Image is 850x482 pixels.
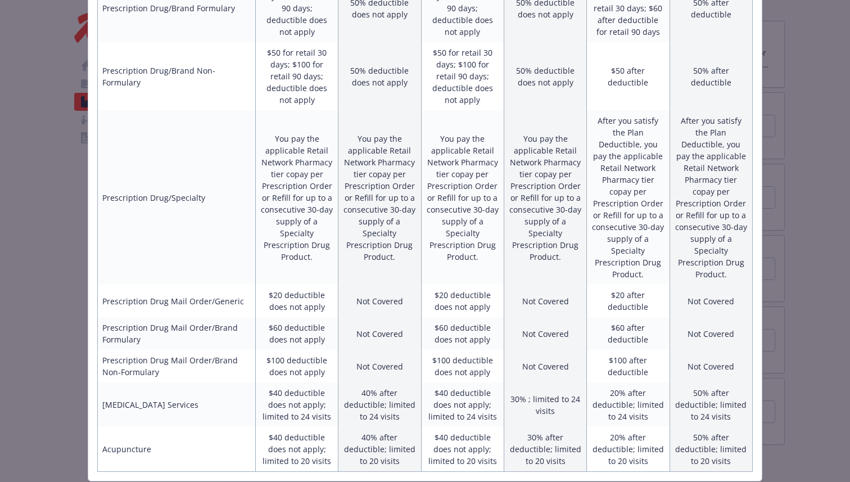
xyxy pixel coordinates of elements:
[338,427,421,472] td: 40% after deductible; limited to 20 visits
[98,285,256,317] td: Prescription Drug Mail Order/Generic
[98,42,256,110] td: Prescription Drug/Brand Non-Formulary
[421,382,504,427] td: $40 deductible does not apply; limited to 24 visits
[421,350,504,382] td: $100 deductible does not apply
[338,382,421,427] td: 40% after deductible; limited to 24 visits
[587,382,670,427] td: 20% after deductible; limited to 24 visits
[98,350,256,382] td: Prescription Drug Mail Order/Brand Non-Formulary
[338,285,421,317] td: Not Covered
[255,317,338,350] td: $60 deductible does not apply
[587,42,670,110] td: $50 after deductible
[98,382,256,427] td: [MEDICAL_DATA] Services
[670,110,752,285] td: After you satisfy the Plan Deductible, you pay the applicable Retail Network Pharmacy tier copay ...
[338,350,421,382] td: Not Covered
[255,382,338,427] td: $40 deductible does not apply; limited to 24 visits
[504,317,586,350] td: Not Covered
[504,42,586,110] td: 50% deductible does not apply
[98,317,256,350] td: Prescription Drug Mail Order/Brand Formulary
[338,42,421,110] td: 50% deductible does not apply
[255,350,338,382] td: $100 deductible does not apply
[670,350,752,382] td: Not Covered
[421,42,504,110] td: $50 for retail 30 days; $100 for retail 90 days; deductible does not apply
[587,317,670,350] td: $60 after deductible
[421,427,504,472] td: $40 deductible does not apply; limited to 20 visits
[587,110,670,285] td: After you satisfy the Plan Deductible, you pay the applicable Retail Network Pharmacy tier copay ...
[504,110,586,285] td: You pay the applicable Retail Network Pharmacy tier copay per Prescription Order or Refill for up...
[504,350,586,382] td: Not Covered
[255,110,338,285] td: You pay the applicable Retail Network Pharmacy tier copay per Prescription Order or Refill for up...
[421,317,504,350] td: $60 deductible does not apply
[255,285,338,317] td: $20 deductible does not apply
[587,285,670,317] td: $20 after deductible
[670,427,752,472] td: 50% after deductible; limited to 20 visits
[255,427,338,472] td: $40 deductible does not apply; limited to 20 visits
[421,110,504,285] td: You pay the applicable Retail Network Pharmacy tier copay per Prescription Order or Refill for up...
[670,42,752,110] td: 50% after deductible
[504,427,586,472] td: 30% after deductible; limited to 20 visits
[338,110,421,285] td: You pay the applicable Retail Network Pharmacy tier copay per Prescription Order or Refill for up...
[670,317,752,350] td: Not Covered
[587,427,670,472] td: 20% after deductible; limited to 20 visits
[255,42,338,110] td: $50 for retail 30 days; $100 for retail 90 days; deductible does not apply
[670,382,752,427] td: 50% after deductible; limited to 24 visits
[504,382,586,427] td: 30% ; limited to 24 visits
[98,110,256,285] td: Prescription Drug/Specialty
[587,350,670,382] td: $100 after deductible
[98,427,256,472] td: Acupuncture
[421,285,504,317] td: $20 deductible does not apply
[338,317,421,350] td: Not Covered
[670,285,752,317] td: Not Covered
[504,285,586,317] td: Not Covered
